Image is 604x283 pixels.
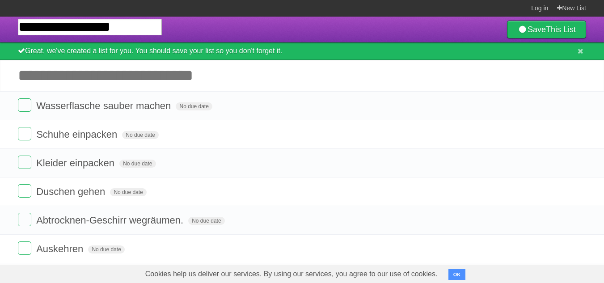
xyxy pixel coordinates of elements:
[36,100,173,111] span: Wasserflasche sauber machen
[448,269,466,280] button: OK
[88,245,124,253] span: No due date
[36,215,186,226] span: Abtrocknen-Geschirr wegräumen.
[507,21,586,38] a: SaveThis List
[18,184,31,198] label: Done
[36,157,117,169] span: Kleider einpacken
[546,25,576,34] b: This List
[176,102,212,110] span: No due date
[18,156,31,169] label: Done
[136,265,447,283] span: Cookies help us deliver our services. By using our services, you agree to our use of cookies.
[122,131,158,139] span: No due date
[188,217,224,225] span: No due date
[18,127,31,140] label: Done
[18,98,31,112] label: Done
[18,213,31,226] label: Done
[110,188,146,196] span: No due date
[18,241,31,255] label: Done
[36,243,85,254] span: Auskehren
[119,160,156,168] span: No due date
[36,129,119,140] span: Schuhe einpacken
[36,186,107,197] span: Duschen gehen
